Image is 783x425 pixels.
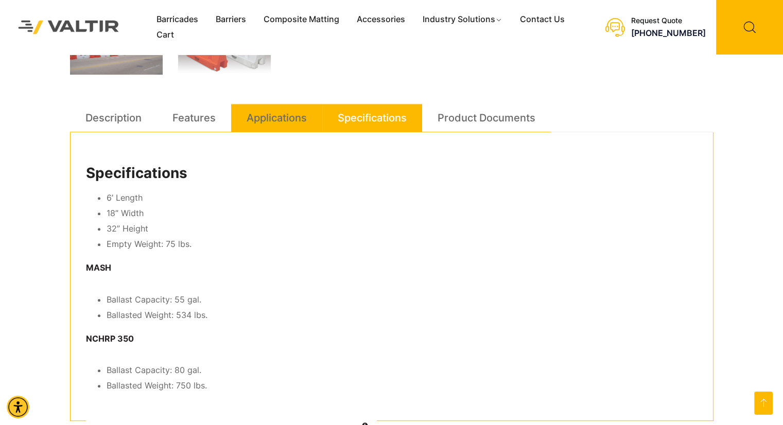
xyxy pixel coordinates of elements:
[631,28,706,38] a: call (888) 496-3625
[754,392,773,415] a: Open this option
[511,12,573,27] a: Contact Us
[438,104,535,132] a: Product Documents
[348,12,414,27] a: Accessories
[107,378,698,394] li: Ballasted Weight: 750 lbs.
[86,165,698,182] h2: Specifications
[207,12,255,27] a: Barriers
[255,12,348,27] a: Composite Matting
[7,396,29,418] div: Accessibility Menu
[85,104,142,132] a: Description
[107,308,698,323] li: Ballasted Weight: 534 lbs.
[86,262,111,273] strong: MASH
[107,206,698,221] li: 18” Width
[107,292,698,308] li: Ballast Capacity: 55 gal.
[86,333,134,344] strong: NCHRP 350
[631,16,706,25] div: Request Quote
[148,12,207,27] a: Barricades
[247,104,307,132] a: Applications
[8,10,130,44] img: Valtir Rentals
[107,363,698,378] li: Ballast Capacity: 80 gal.
[414,12,511,27] a: Industry Solutions
[338,104,407,132] a: Specifications
[148,27,183,43] a: Cart
[107,237,698,252] li: Empty Weight: 75 lbs.
[107,221,698,237] li: 32” Height
[172,104,216,132] a: Features
[107,190,698,206] li: 6’ Length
